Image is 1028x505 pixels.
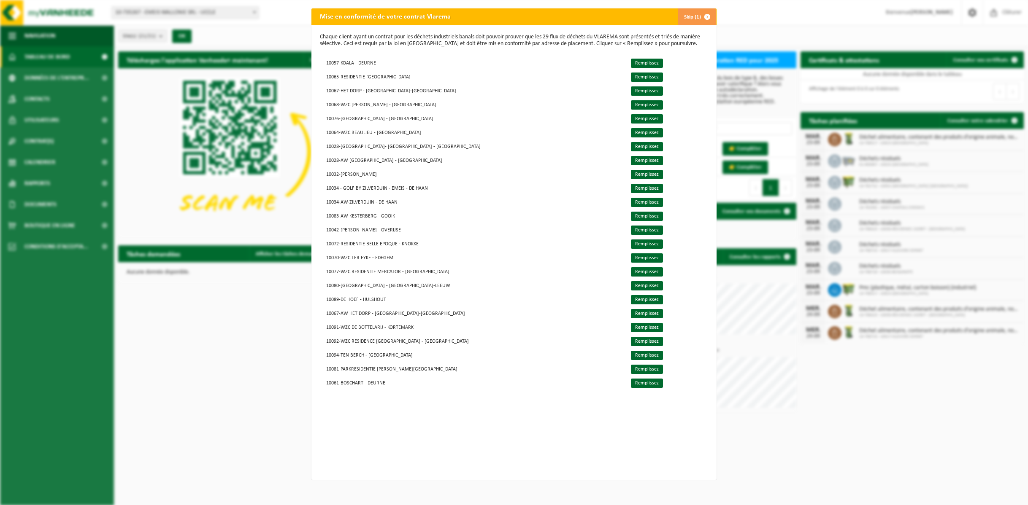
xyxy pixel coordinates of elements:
[631,239,663,249] a: Remplissez
[320,236,624,250] td: 10072-RESIDENTIE BELLE EPOQUE - KNOKKE
[631,184,663,193] a: Remplissez
[320,83,624,97] td: 10067-HET DORP - [GEOGRAPHIC_DATA]-[GEOGRAPHIC_DATA]
[631,170,663,179] a: Remplissez
[631,212,663,221] a: Remplissez
[320,362,624,376] td: 10081-PARKRESIDENTIE [PERSON_NAME][GEOGRAPHIC_DATA]
[631,253,663,263] a: Remplissez
[320,139,624,153] td: 10028-[GEOGRAPHIC_DATA]- [GEOGRAPHIC_DATA] - [GEOGRAPHIC_DATA]
[320,306,624,320] td: 10067-AW HET DORP - [GEOGRAPHIC_DATA]-[GEOGRAPHIC_DATA]
[320,292,624,306] td: 10089-DE HOEF - HULSHOUT
[631,323,663,332] a: Remplissez
[320,167,624,181] td: 10032-[PERSON_NAME]
[631,156,663,165] a: Remplissez
[631,142,663,151] a: Remplissez
[320,223,624,236] td: 10042-[PERSON_NAME] - OVERIJSE
[320,70,624,83] td: 10065-RESIDENTIE [GEOGRAPHIC_DATA]
[631,295,663,304] a: Remplissez
[320,278,624,292] td: 10080-[GEOGRAPHIC_DATA] - [GEOGRAPHIC_DATA]-LEEUW
[631,281,663,290] a: Remplissez
[631,114,663,124] a: Remplissez
[320,334,624,348] td: 10092-WZC RESIDENCE [GEOGRAPHIC_DATA] - [GEOGRAPHIC_DATA]
[631,365,663,374] a: Remplissez
[320,320,624,334] td: 10091-WZC DE BOTTELARIJ - KORTEMARK
[631,309,663,318] a: Remplissez
[320,195,624,209] td: 10034-AW-ZILVERDUIN - DE HAAN
[320,348,624,362] td: 10094-TEN BERCH - [GEOGRAPHIC_DATA]
[320,97,624,111] td: 10068-WZC [PERSON_NAME] - [GEOGRAPHIC_DATA]
[320,264,624,278] td: 10077-WZC RESIDENTIE MERCATOR - [GEOGRAPHIC_DATA]
[320,56,624,70] td: 10057-KOALA - DEURNE
[320,376,624,389] td: 10061-BOSCHART - DEURNE
[677,8,716,25] button: Skip (1)
[311,8,459,24] h2: Mise en conformité de votre contrat Vlarema
[320,34,708,47] p: Chaque client ayant un contrat pour les déchets industriels banals doit pouvoir prouver que les 2...
[631,351,663,360] a: Remplissez
[631,198,663,207] a: Remplissez
[631,379,663,388] a: Remplissez
[320,111,624,125] td: 10076-[GEOGRAPHIC_DATA] - [GEOGRAPHIC_DATA]
[631,86,663,96] a: Remplissez
[320,209,624,223] td: 10083-AW KESTERBERG - GOOIK
[320,181,624,195] td: 10034 - GOLF BY ZILVERDUIN - EMEIS - DE HAAN
[631,267,663,277] a: Remplissez
[631,73,663,82] a: Remplissez
[631,337,663,346] a: Remplissez
[320,125,624,139] td: 10064-WZC BEAULIEU - [GEOGRAPHIC_DATA]
[631,59,663,68] a: Remplissez
[320,153,624,167] td: 10028-AW [GEOGRAPHIC_DATA] - [GEOGRAPHIC_DATA]
[631,226,663,235] a: Remplissez
[320,250,624,264] td: 10070-WZC TER EYKE - EDEGEM
[631,128,663,137] a: Remplissez
[631,100,663,110] a: Remplissez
